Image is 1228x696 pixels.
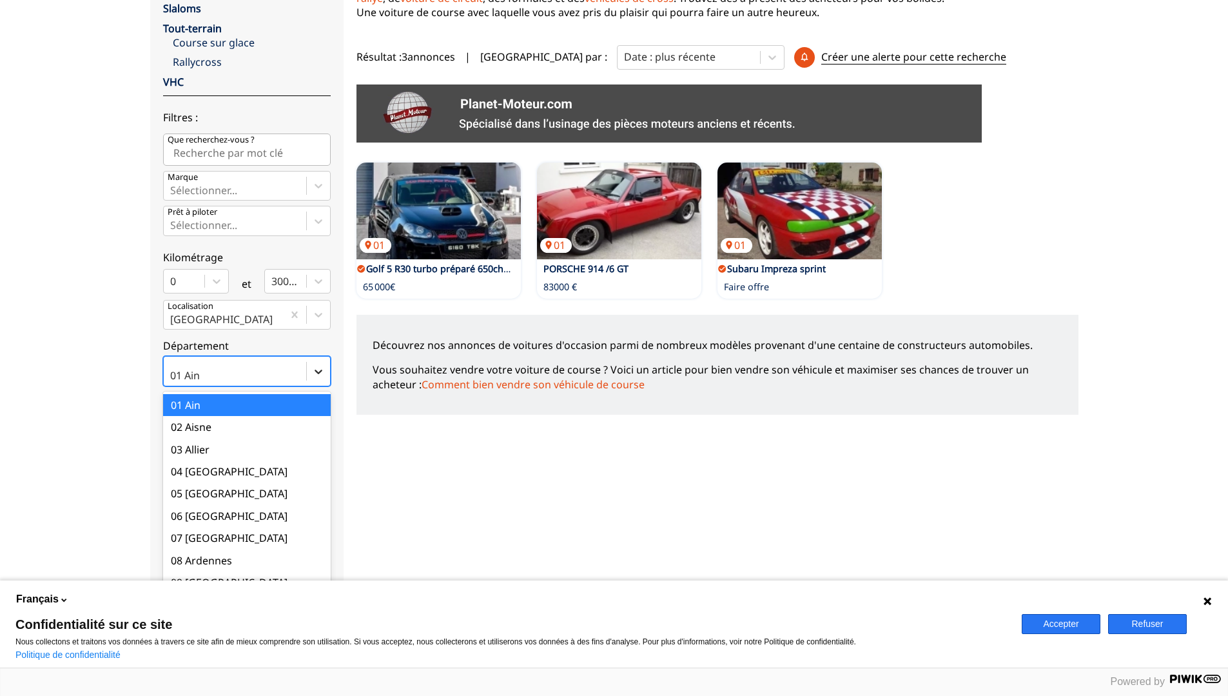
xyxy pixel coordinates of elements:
[163,461,331,482] div: 04 [GEOGRAPHIC_DATA]
[168,134,255,146] p: Que recherchez-vous ?
[356,163,521,259] img: Golf 5 R30 turbo préparé 650ch, potentiel à plus de 1000ch / logistique et parties administrative...
[163,110,331,124] p: Filtres :
[163,527,331,549] div: 07 [GEOGRAPHIC_DATA]
[163,550,331,572] div: 08 Ardennes
[727,263,826,275] a: Subaru Impreza sprint
[173,35,331,50] a: Course sur glace
[170,184,173,196] input: MarqueSélectionner...
[1108,614,1187,634] button: Refuser
[543,281,577,293] p: 83000 €
[170,370,173,381] input: 01 Ain01 Ain02 Aisne03 Allier04 [GEOGRAPHIC_DATA]05 [GEOGRAPHIC_DATA]06 [GEOGRAPHIC_DATA]07 [GEOG...
[163,572,331,593] div: 09 [GEOGRAPHIC_DATA]
[540,238,572,252] p: 01
[724,281,769,293] p: Faire offre
[163,505,331,527] div: 06 [GEOGRAPHIC_DATA]
[170,219,173,231] input: Prêt à piloterSélectionner...
[163,394,331,416] div: 01 Ain
[1022,614,1100,634] button: Accepter
[15,618,1006,631] span: Confidentialité sur ce site
[163,1,201,15] a: Slaloms
[168,172,198,183] p: Marque
[821,50,1006,65] p: Créer une alerte pour cette recherche
[717,163,882,259] img: Subaru Impreza sprint
[717,163,882,259] a: Subaru Impreza sprint01
[543,263,629,275] a: PORSCHE 914 /6 GT
[373,363,1062,392] p: Vous souhaitez vendre votre voiture de course ? Voici un article pour bien vendre son véhicule et...
[537,163,701,259] img: PORSCHE 914 /6 GT
[366,263,999,275] a: Golf 5 R30 turbo préparé 650ch, potentiel à plus de 1000ch / logistique et parties administrative...
[373,338,1062,352] p: Découvrez nos annonces de voitures d'occasion parmi de nombreux modèles provenant d'une centaine ...
[1111,676,1165,687] span: Powered by
[163,75,184,89] a: VHC
[242,277,251,291] p: et
[163,250,331,264] p: Kilométrage
[163,416,331,438] div: 02 Aisne
[168,206,217,218] p: Prêt à piloter
[422,377,645,392] a: Comment bien vendre son véhicule de course
[173,55,331,69] a: Rallycross
[363,281,395,293] p: 65 000€
[356,50,455,64] span: Résultat : 3 annonces
[15,637,1006,646] p: Nous collectons et traitons vos données à travers ce site afin de mieux comprendre son utilisatio...
[163,339,331,353] p: Département
[537,163,701,259] a: PORSCHE 914 /6 GT01
[163,21,222,35] a: Tout-terrain
[465,50,471,64] span: |
[163,134,331,166] input: Que recherchez-vous ?
[360,238,391,252] p: 01
[163,482,331,504] div: 05 [GEOGRAPHIC_DATA]
[168,301,213,312] p: Localisation
[16,592,59,606] span: Français
[15,650,121,660] a: Politique de confidentialité
[170,275,173,287] input: 0
[271,275,274,287] input: 300000
[480,50,607,64] p: [GEOGRAPHIC_DATA] par :
[163,439,331,461] div: 03 Allier
[721,238,752,252] p: 01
